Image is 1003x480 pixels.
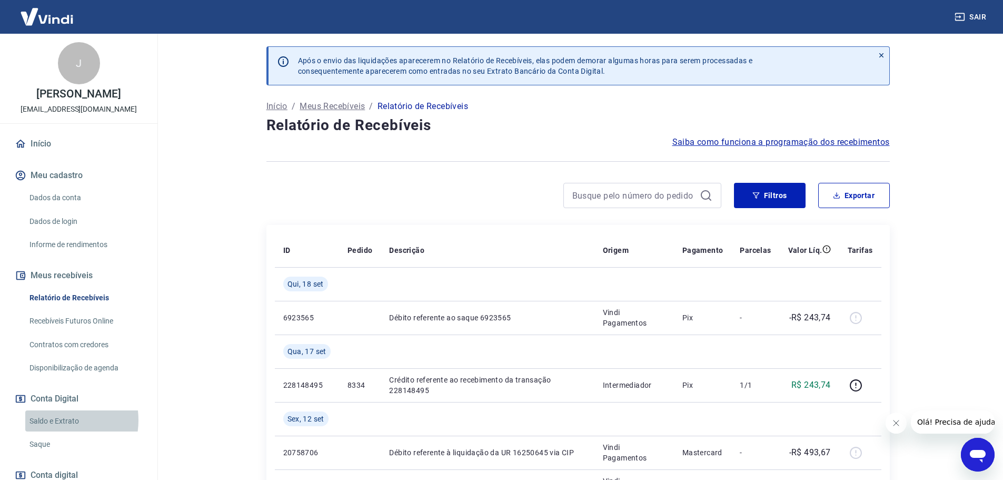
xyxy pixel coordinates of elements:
img: Vindi [13,1,81,33]
span: Olá! Precisa de ajuda? [6,7,88,16]
p: -R$ 243,74 [789,311,831,324]
p: - [740,447,771,458]
a: Início [266,100,287,113]
p: ID [283,245,291,256]
p: Pagamento [682,245,723,256]
input: Busque pelo número do pedido [572,188,696,203]
p: 20758706 [283,447,331,458]
a: Saldo e Extrato [25,410,145,432]
p: Parcelas [740,245,771,256]
p: Tarifas [848,245,873,256]
p: Mastercard [682,447,723,458]
p: Vindi Pagamentos [603,307,666,328]
p: Origem [603,245,629,256]
p: 6923565 [283,312,331,323]
a: Dados da conta [25,187,145,209]
p: Descrição [389,245,424,256]
a: Relatório de Recebíveis [25,287,145,309]
iframe: Mensagem da empresa [911,410,995,434]
button: Filtros [734,183,806,208]
span: Sex, 12 set [287,414,324,424]
p: Vindi Pagamentos [603,442,666,463]
p: / [369,100,373,113]
a: Início [13,132,145,155]
button: Meu cadastro [13,164,145,187]
button: Meus recebíveis [13,264,145,287]
p: Relatório de Recebíveis [378,100,468,113]
div: J [58,42,100,84]
p: Valor Líq. [788,245,822,256]
p: [EMAIL_ADDRESS][DOMAIN_NAME] [21,104,137,115]
p: Após o envio das liquidações aparecerem no Relatório de Recebíveis, elas podem demorar algumas ho... [298,55,753,76]
p: Pix [682,380,723,390]
a: Contratos com credores [25,334,145,356]
p: Débito referente à liquidação da UR 16250645 via CIP [389,447,585,458]
a: Disponibilização de agenda [25,357,145,379]
p: -R$ 493,67 [789,446,831,459]
p: 8334 [347,380,372,390]
button: Exportar [818,183,890,208]
p: Pix [682,312,723,323]
p: Crédito referente ao recebimento da transação 228148495 [389,375,585,396]
p: Pedido [347,245,372,256]
a: Saiba como funciona a programação dos recebimentos [672,136,890,149]
p: R$ 243,74 [791,379,831,391]
button: Conta Digital [13,387,145,410]
a: Meus Recebíveis [300,100,365,113]
span: Qui, 18 set [287,279,324,289]
p: 228148495 [283,380,331,390]
p: Intermediador [603,380,666,390]
button: Sair [952,7,990,27]
p: Débito referente ao saque 6923565 [389,312,585,323]
a: Saque [25,434,145,455]
a: Informe de rendimentos [25,234,145,256]
iframe: Botão para abrir a janela de mensagens [961,438,995,472]
p: [PERSON_NAME] [36,89,121,100]
p: / [292,100,295,113]
p: - [740,312,771,323]
p: 1/1 [740,380,771,390]
h4: Relatório de Recebíveis [266,115,890,136]
a: Dados de login [25,211,145,232]
iframe: Fechar mensagem [886,413,907,434]
span: Qua, 17 set [287,346,326,357]
a: Recebíveis Futuros Online [25,310,145,332]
